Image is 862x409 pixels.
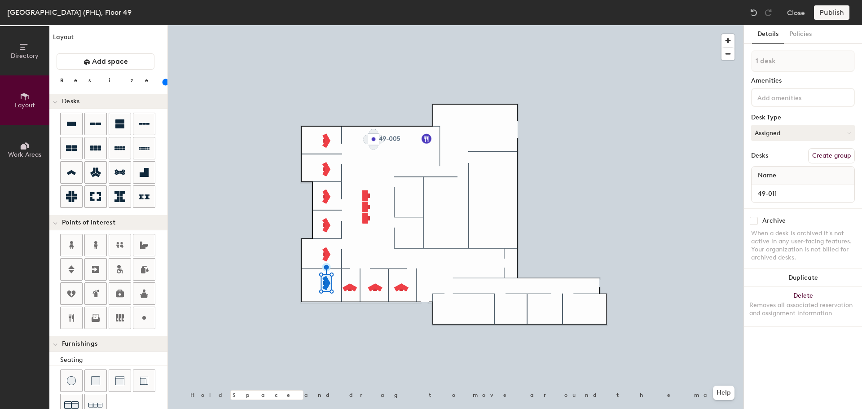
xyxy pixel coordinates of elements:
[751,114,855,121] div: Desk Type
[753,167,781,184] span: Name
[713,386,734,400] button: Help
[751,77,855,84] div: Amenities
[751,229,855,262] div: When a desk is archived it's not active in any user-facing features. Your organization is not bil...
[762,217,786,224] div: Archive
[756,92,836,102] input: Add amenities
[744,287,862,326] button: DeleteRemoves all associated reservation and assignment information
[67,376,76,385] img: Stool
[751,125,855,141] button: Assigned
[140,376,149,385] img: Couch (corner)
[92,57,128,66] span: Add space
[764,8,773,17] img: Redo
[7,7,132,18] div: [GEOGRAPHIC_DATA] (PHL), Floor 49
[60,355,167,365] div: Seating
[751,152,768,159] div: Desks
[60,77,159,84] div: Resize
[60,369,83,392] button: Stool
[62,219,115,226] span: Points of Interest
[62,98,79,105] span: Desks
[749,301,857,317] div: Removes all associated reservation and assignment information
[11,52,39,60] span: Directory
[15,101,35,109] span: Layout
[744,269,862,287] button: Duplicate
[787,5,805,20] button: Close
[84,369,107,392] button: Cushion
[57,53,154,70] button: Add space
[62,340,97,347] span: Furnishings
[753,187,853,200] input: Unnamed desk
[8,151,41,158] span: Work Areas
[749,8,758,17] img: Undo
[49,32,167,46] h1: Layout
[784,25,817,44] button: Policies
[752,25,784,44] button: Details
[808,148,855,163] button: Create group
[133,369,155,392] button: Couch (corner)
[109,369,131,392] button: Couch (middle)
[91,376,100,385] img: Cushion
[115,376,124,385] img: Couch (middle)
